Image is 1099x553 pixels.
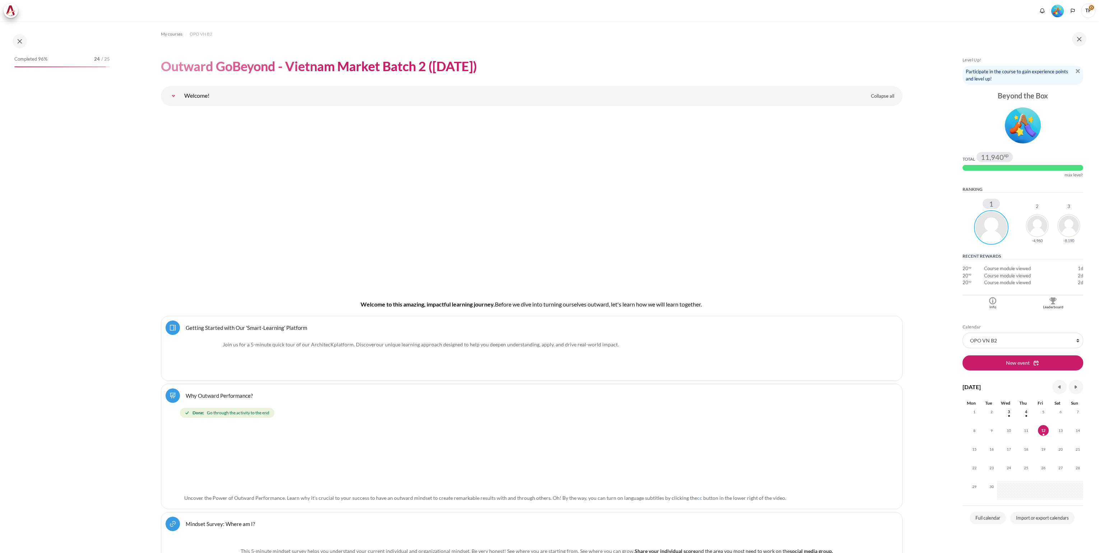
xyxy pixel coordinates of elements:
td: Course module viewed [984,279,1068,286]
td: Wednesday, 10 September 2025, 6:30 AM [1068,279,1083,286]
a: Import or export calendars [1010,512,1075,525]
span: 5 [1038,406,1049,417]
span: cc [697,495,702,501]
a: User menu [1081,4,1095,18]
div: Completion requirements for Why Outward Performance? [180,406,886,419]
div: Level #5 [1051,4,1064,17]
a: Architeck Architeck [4,4,22,18]
span: Sat [1054,400,1061,406]
a: Today Friday, 12 September [1038,428,1049,433]
span: 20 [963,265,968,272]
div: max level! [1065,172,1083,178]
div: -4,960 [1032,239,1043,243]
h4: Welcome to this amazing, impactful learning journey. [184,300,880,309]
div: 2 [1036,204,1039,209]
span: 24 [1003,462,1014,473]
span: 9 [986,425,997,436]
td: Today [1031,425,1049,444]
span: 19 [1038,444,1049,455]
span: 12 [1038,425,1049,436]
span: 15 [969,444,980,455]
span: 16 [986,444,997,455]
div: Level #5 [963,105,1083,143]
span: xp [968,281,972,282]
span: efore we dive into turning ourselves outward, let's learn how we will learn together. [499,301,702,308]
span: 24 [94,56,100,63]
span: 10 [1003,425,1014,436]
h1: Outward GoBeyond - Vietnam Market Batch 2 ([DATE]) [161,58,477,75]
h4: [DATE] [963,383,981,391]
span: My courses [161,31,182,37]
a: My courses [161,30,182,38]
td: Course module viewed [984,265,1068,272]
span: 30 [986,481,997,492]
img: Tung Bui [1057,214,1080,237]
span: Sun [1071,400,1078,406]
a: Wednesday, 3 September events [1003,410,1014,414]
span: 21 [1072,444,1083,455]
span: / 25 [101,56,110,63]
span: 26 [1038,462,1049,473]
a: Full calendar [970,512,1006,525]
span: 6 [1055,406,1066,417]
span: 3 [1003,406,1014,417]
span: Collapse all [871,93,894,100]
span: Thu [1019,400,1027,406]
span: 20 [1055,444,1066,455]
span: 25 [1021,462,1031,473]
img: 0 [184,425,602,490]
span: Completed 96% [14,56,47,63]
button: New event [963,355,1083,370]
div: Beyond the Box [963,91,1083,101]
span: our unique learning approach designed to help you deepen understanding, apply, and drive real-wor... [376,341,618,347]
a: Thursday, 4 September events [1021,410,1031,414]
p: Join us for a 5-minute quick tour of our ArchitecK platform. Discover [184,341,879,348]
a: Getting Started with Our 'Smart-Learning' Platform [186,324,307,331]
a: Why Outward Performance? [186,392,253,399]
span: xp [1004,154,1008,157]
span: xp [968,273,972,275]
a: OPO VN B2 [190,30,212,38]
img: Loan Phan To [1026,214,1049,237]
a: Level #5 [1048,4,1067,17]
img: Dismiss notice [1076,69,1080,73]
h5: Level Up! [963,57,1083,63]
span: 17 [1003,444,1014,455]
td: Thursday, 11 September 2025, 6:44 AM [1068,265,1083,272]
span: 1 [969,406,980,417]
span: B [495,301,499,308]
span: Uncover the Power of Outward Performance. Learn why it's crucial to your success to have an outwa... [184,495,697,501]
span: Tue [985,400,992,406]
img: Architeck [6,5,16,16]
a: Leaderboard [1023,295,1083,310]
div: Show notification window with no new notifications [1037,5,1048,16]
span: OPO VN B2 [190,31,212,37]
span: Go through the activity to the end [207,410,269,416]
a: Dismiss notice [1076,68,1080,73]
span: . [376,341,619,347]
span: Wed [1001,400,1010,406]
div: Info [964,304,1021,310]
td: Wednesday, 10 September 2025, 6:30 AM [1068,272,1083,280]
span: Mon [967,400,976,406]
span: 20 [963,272,968,280]
div: Leaderboard [1025,304,1081,310]
span: 23 [986,462,997,473]
div: 3 [1067,204,1070,209]
span: 2 [986,406,997,417]
div: Participate in the course to gain experience points and level up! [963,66,1083,85]
span: xp [968,267,972,268]
img: Thuy Phan Thi [974,210,1008,245]
a: Collapse all [866,90,900,102]
td: Course module viewed [984,272,1068,280]
a: Info [963,295,1023,310]
div: 96% [14,66,106,67]
div: Total [963,156,975,162]
span: 20 [963,279,968,286]
div: 11,940 [981,153,1008,161]
div: 1 [983,199,1000,209]
h5: Ranking [963,186,1083,193]
span: 29 [969,481,980,492]
span: New event [1006,359,1030,367]
span: 11,940 [981,153,1004,161]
